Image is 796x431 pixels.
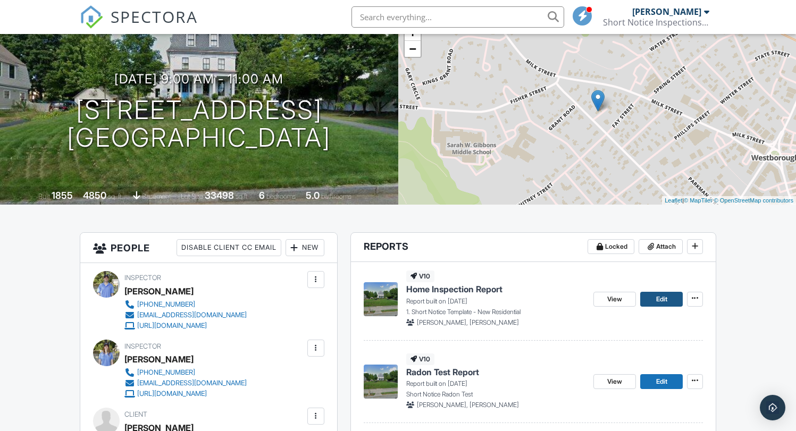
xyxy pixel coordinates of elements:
a: [EMAIL_ADDRESS][DOMAIN_NAME] [124,378,247,388]
span: Lot Size [181,192,203,200]
span: basement [142,192,171,200]
div: 6 [259,190,265,201]
div: 4850 [83,190,106,201]
div: 33498 [205,190,234,201]
div: [PERSON_NAME] [632,6,701,17]
div: [URL][DOMAIN_NAME] [137,322,207,330]
div: Disable Client CC Email [177,239,281,256]
span: bedrooms [266,192,296,200]
div: 5.0 [306,190,320,201]
span: sq.ft. [236,192,249,200]
div: Open Intercom Messenger [760,395,785,420]
div: Short Notice Inspections LLC [603,17,709,28]
a: [PHONE_NUMBER] [124,299,247,310]
div: [EMAIL_ADDRESS][DOMAIN_NAME] [137,379,247,387]
a: [PHONE_NUMBER] [124,367,247,378]
a: Zoom out [405,41,421,57]
div: [PERSON_NAME] [124,283,194,299]
h3: People [80,233,337,263]
div: [PERSON_NAME] [124,351,194,367]
img: The Best Home Inspection Software - Spectora [80,5,103,29]
h1: [STREET_ADDRESS] [GEOGRAPHIC_DATA] [67,96,331,153]
a: [URL][DOMAIN_NAME] [124,388,247,399]
span: Inspector [124,274,161,282]
h3: [DATE] 9:00 am - 11:00 am [114,72,283,86]
span: Built [38,192,50,200]
div: [URL][DOMAIN_NAME] [137,390,207,398]
a: © MapTiler [684,197,713,204]
span: sq. ft. [108,192,123,200]
div: New [286,239,324,256]
span: Client [124,410,147,418]
a: © OpenStreetMap contributors [714,197,793,204]
div: [PHONE_NUMBER] [137,368,195,377]
a: Leaflet [665,197,682,204]
div: 1855 [52,190,73,201]
div: [EMAIL_ADDRESS][DOMAIN_NAME] [137,311,247,319]
a: [URL][DOMAIN_NAME] [124,320,247,331]
span: SPECTORA [111,5,198,28]
div: [PHONE_NUMBER] [137,300,195,309]
a: SPECTORA [80,14,198,37]
span: bathrooms [321,192,351,200]
span: Inspector [124,342,161,350]
a: [EMAIL_ADDRESS][DOMAIN_NAME] [124,310,247,320]
input: Search everything... [351,6,564,28]
div: | [662,196,796,205]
